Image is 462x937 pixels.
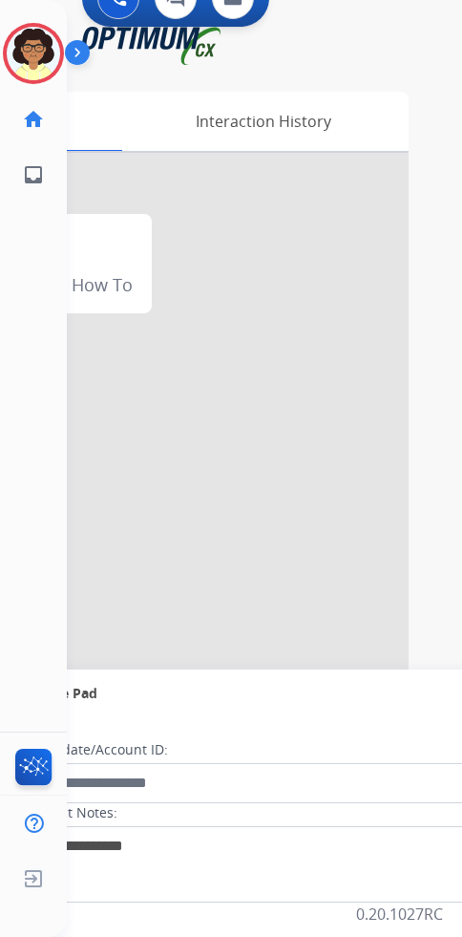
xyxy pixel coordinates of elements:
label: Contact Notes: [24,803,117,822]
mat-icon: inbox [22,163,45,186]
p: 0.20.1027RC [356,903,443,926]
label: Candidate/Account ID: [25,740,168,759]
div: Interaction History [117,92,409,151]
mat-icon: home [22,108,45,131]
img: avatar [7,27,60,80]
